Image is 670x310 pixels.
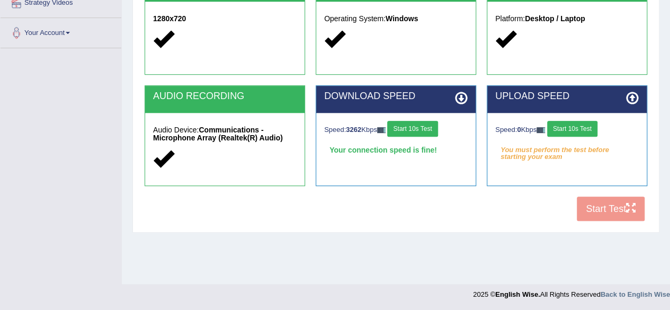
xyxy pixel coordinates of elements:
strong: Windows [386,14,418,23]
strong: English Wise. [495,290,540,298]
strong: 0 [517,126,521,134]
a: Your Account [1,18,121,45]
h5: Audio Device: [153,126,297,143]
img: ajax-loader-fb-connection.gif [377,127,386,133]
div: Speed: Kbps [495,121,639,139]
div: Speed: Kbps [324,121,468,139]
strong: 3262 [346,126,361,134]
button: Start 10s Test [387,121,437,137]
h2: UPLOAD SPEED [495,91,639,102]
em: You must perform the test before starting your exam [495,142,639,158]
a: Back to English Wise [601,290,670,298]
h2: DOWNLOAD SPEED [324,91,468,102]
div: Your connection speed is fine! [324,142,468,158]
strong: Desktop / Laptop [525,14,585,23]
h5: Operating System: [324,15,468,23]
h2: AUDIO RECORDING [153,91,297,102]
strong: 1280x720 [153,14,186,23]
img: ajax-loader-fb-connection.gif [537,127,545,133]
button: Start 10s Test [547,121,597,137]
h5: Platform: [495,15,639,23]
div: 2025 © All Rights Reserved [473,284,670,299]
strong: Communications - Microphone Array (Realtek(R) Audio) [153,126,283,142]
